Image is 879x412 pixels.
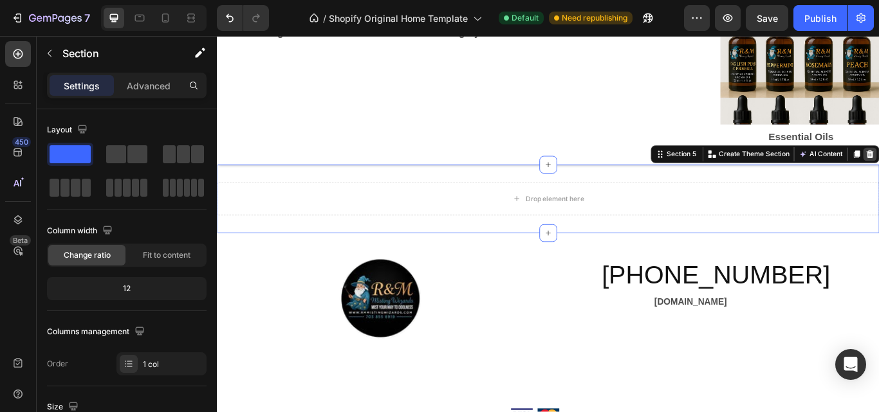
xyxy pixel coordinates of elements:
[746,5,788,31] button: Save
[793,5,847,31] button: Publish
[512,12,539,24] span: Default
[47,358,68,370] div: Order
[585,132,667,144] p: Create Theme Section
[676,130,732,146] button: AI Content
[391,259,772,300] h2: [PHONE_NUMBER]
[522,132,561,144] div: Section 5
[217,5,269,31] div: Undo/Redo
[10,235,31,246] div: Beta
[64,79,100,93] p: Settings
[143,259,238,354] img: gempages_571515848108278599-669684eb-c66d-4db1-9c78-247b2e33bb02.jpg
[510,305,595,316] strong: [DOMAIN_NAME]
[47,323,147,341] div: Columns management
[323,12,326,25] span: /
[143,359,203,370] div: 1 col
[562,12,627,24] span: Need republishing
[84,10,90,26] p: 7
[360,185,428,195] div: Drop element here
[143,249,190,261] span: Fit to content
[217,36,879,412] iframe: Design area
[643,111,719,124] strong: Essential Oils
[62,46,168,61] p: Section
[64,249,111,261] span: Change ratio
[50,280,204,298] div: 12
[12,137,31,147] div: 450
[835,349,866,380] div: Open Intercom Messenger
[5,5,96,31] button: 7
[127,79,171,93] p: Advanced
[757,13,778,24] span: Save
[47,222,115,240] div: Column width
[329,12,468,25] span: Shopify Original Home Template
[47,121,90,139] div: Layout
[804,12,837,25] div: Publish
